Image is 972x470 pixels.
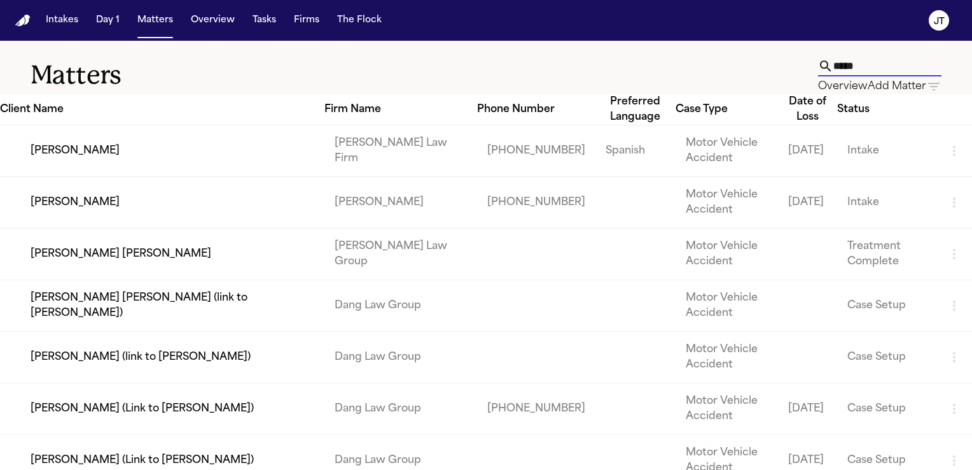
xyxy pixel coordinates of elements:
button: Day 1 [91,9,125,32]
td: [PERSON_NAME] Law Firm [324,125,477,177]
td: [PHONE_NUMBER] [477,125,595,177]
td: [DATE] [778,383,837,435]
button: Intakes [41,9,83,32]
div: Case Type [676,102,778,117]
td: Dang Law Group [324,280,477,332]
button: Tasks [247,9,281,32]
button: Firms [289,9,324,32]
button: Add Matter [868,79,926,94]
td: Case Setup [837,280,936,332]
button: The Flock [332,9,387,32]
td: [PERSON_NAME] Law Group [324,229,477,280]
td: Motor Vehicle Accident [676,280,778,332]
div: Status [837,102,936,117]
div: Preferred Language [595,94,676,125]
img: Finch Logo [15,15,31,27]
td: Treatment Complete [837,229,936,280]
button: Matters [132,9,178,32]
td: [PERSON_NAME] [324,177,477,229]
td: Spanish [595,125,676,177]
td: Dang Law Group [324,332,477,383]
td: Dang Law Group [324,383,477,435]
button: Overview [186,9,240,32]
td: Motor Vehicle Accident [676,125,778,177]
a: Home [15,15,31,27]
div: Firm Name [324,102,477,117]
div: Phone Number [477,102,595,117]
td: Motor Vehicle Accident [676,383,778,435]
td: Motor Vehicle Accident [676,229,778,280]
td: [PHONE_NUMBER] [477,177,595,229]
button: Overview [818,79,868,94]
td: Case Setup [837,332,936,383]
td: Case Setup [837,383,936,435]
h1: Matters [31,59,818,91]
td: [DATE] [778,177,837,229]
td: Intake [837,177,936,229]
td: Intake [837,125,936,177]
td: Motor Vehicle Accident [676,177,778,229]
td: [PHONE_NUMBER] [477,383,595,435]
td: Motor Vehicle Accident [676,332,778,383]
td: [DATE] [778,125,837,177]
div: Date of Loss [778,94,837,125]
